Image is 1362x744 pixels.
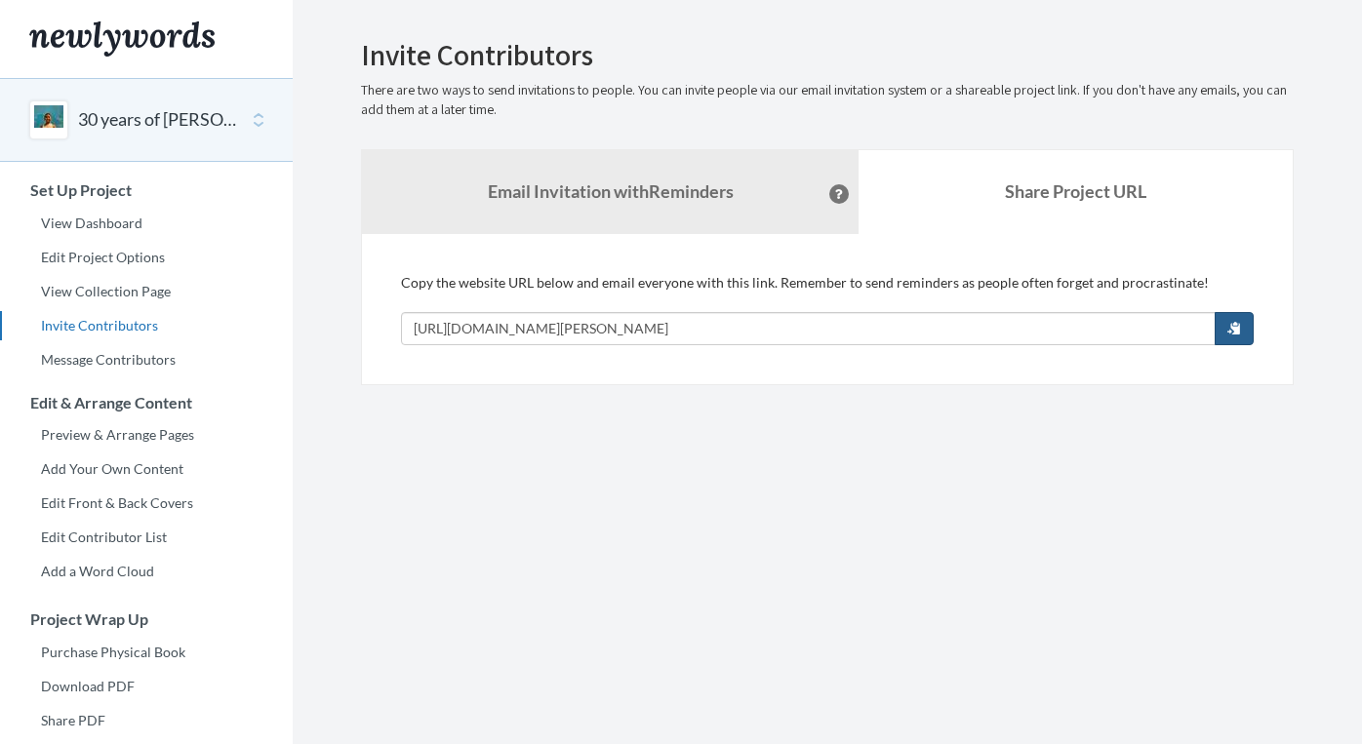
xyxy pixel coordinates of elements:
[78,107,236,133] button: 30 years of [PERSON_NAME]
[1,394,293,411] h3: Edit & Arrange Content
[1,181,293,199] h3: Set Up Project
[29,21,215,57] img: Newlywords logo
[361,39,1294,71] h2: Invite Contributors
[488,180,734,202] strong: Email Invitation with Reminders
[401,273,1254,345] div: Copy the website URL below and email everyone with this link. Remember to send reminders as peopl...
[41,14,111,31] span: Support
[1,610,293,628] h3: Project Wrap Up
[1005,180,1146,202] b: Share Project URL
[361,81,1294,120] p: There are two ways to send invitations to people. You can invite people via our email invitation ...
